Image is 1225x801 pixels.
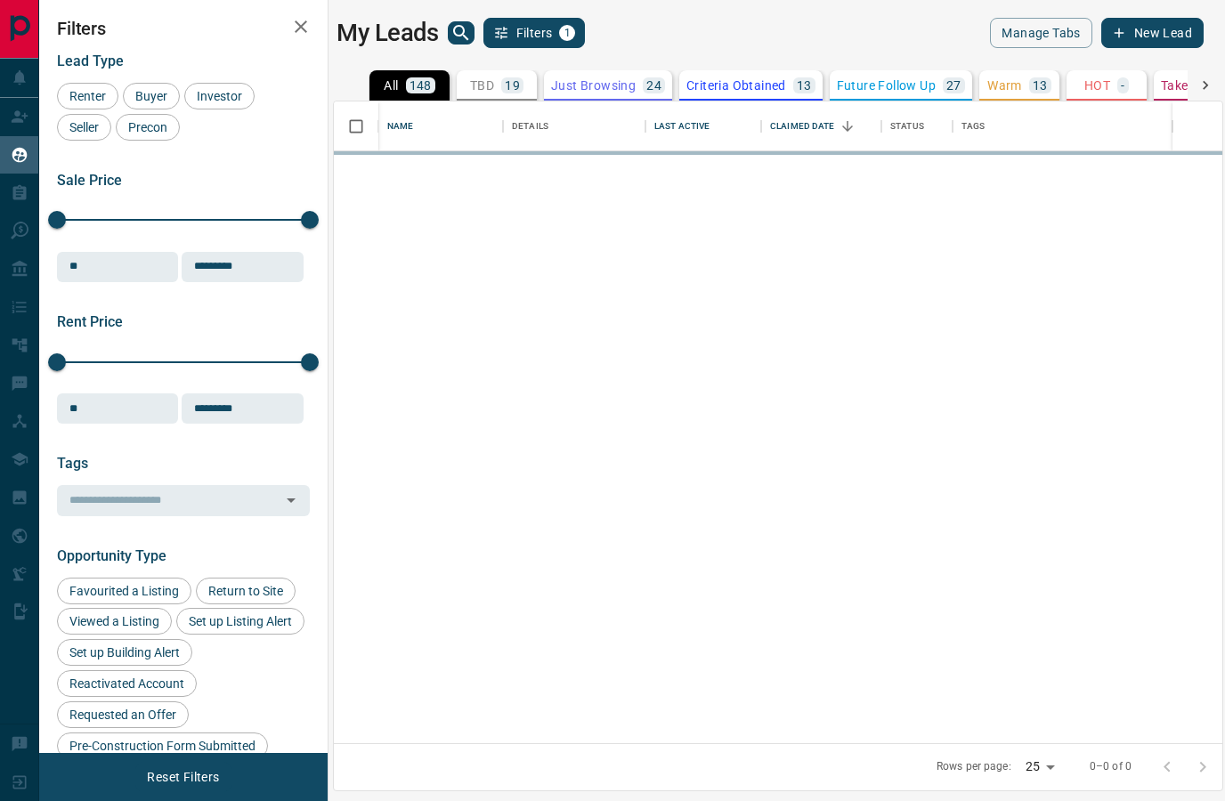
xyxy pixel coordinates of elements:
p: HOT [1084,79,1110,92]
div: Last Active [645,101,761,151]
p: 19 [505,79,520,92]
span: Pre-Construction Form Submitted [63,739,262,753]
div: Buyer [123,83,180,109]
span: Precon [122,120,174,134]
button: New Lead [1101,18,1204,48]
span: Sale Price [57,172,122,189]
p: All [384,79,398,92]
div: Status [881,101,953,151]
span: Favourited a Listing [63,584,185,598]
div: Set up Building Alert [57,639,192,666]
div: Set up Listing Alert [176,608,304,635]
span: Renter [63,89,112,103]
p: Criteria Obtained [686,79,786,92]
div: Renter [57,83,118,109]
div: 25 [1018,754,1061,780]
div: Details [503,101,645,151]
p: Future Follow Up [837,79,936,92]
button: search button [448,21,475,44]
div: Tags [961,101,986,151]
button: Sort [835,114,860,139]
div: Precon [116,114,180,141]
p: - [1121,79,1124,92]
button: Open [279,488,304,513]
div: Claimed Date [770,101,835,151]
span: Viewed a Listing [63,614,166,628]
div: Investor [184,83,255,109]
p: TBD [470,79,494,92]
div: Claimed Date [761,101,881,151]
div: Requested an Offer [57,701,189,728]
div: Name [387,101,414,151]
button: Filters1 [483,18,586,48]
span: Lead Type [57,53,124,69]
p: 24 [646,79,661,92]
p: Warm [987,79,1022,92]
span: Reactivated Account [63,676,191,691]
span: 1 [561,27,573,39]
div: Tags [953,101,1172,151]
p: Just Browsing [551,79,636,92]
p: 0–0 of 0 [1090,759,1132,774]
div: Last Active [654,101,710,151]
span: Set up Listing Alert [183,614,298,628]
div: Return to Site [196,578,296,604]
span: Tags [57,455,88,472]
p: Rows per page: [937,759,1011,774]
span: Investor [191,89,248,103]
h2: Filters [57,18,310,39]
div: Status [890,101,924,151]
div: Favourited a Listing [57,578,191,604]
div: Seller [57,114,111,141]
div: Details [512,101,548,151]
button: Reset Filters [135,762,231,792]
p: 27 [946,79,961,92]
div: Name [378,101,503,151]
span: Return to Site [202,584,289,598]
span: Seller [63,120,105,134]
div: Pre-Construction Form Submitted [57,732,268,759]
p: 13 [1033,79,1048,92]
p: 13 [797,79,812,92]
h1: My Leads [337,19,439,47]
span: Rent Price [57,313,123,330]
button: Manage Tabs [990,18,1091,48]
div: Reactivated Account [57,670,197,697]
span: Set up Building Alert [63,645,186,659]
span: Buyer [129,89,174,103]
span: Opportunity Type [57,547,166,564]
span: Requested an Offer [63,708,183,722]
p: 148 [410,79,432,92]
div: Viewed a Listing [57,608,172,635]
